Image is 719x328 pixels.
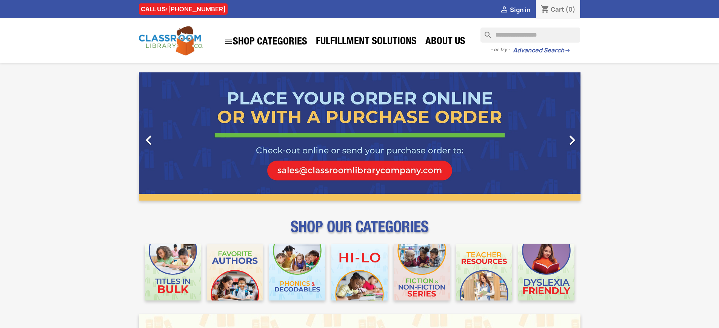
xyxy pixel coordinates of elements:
p: SHOP OUR CATEGORIES [139,225,580,238]
img: CLC_Phonics_And_Decodables_Mobile.jpg [269,244,325,300]
img: CLC_Teacher_Resources_Mobile.jpg [456,244,512,300]
i:  [139,131,158,150]
img: CLC_Fiction_Nonfiction_Mobile.jpg [394,244,450,300]
img: Classroom Library Company [139,26,203,55]
a: SHOP CATEGORIES [220,34,311,50]
a:  Sign in [500,6,530,14]
a: Fulfillment Solutions [312,35,420,50]
span: (0) [565,5,576,14]
i:  [224,37,233,46]
i:  [563,131,582,150]
img: CLC_HiLo_Mobile.jpg [331,244,388,300]
span: Sign in [510,6,530,14]
a: About Us [422,35,469,50]
a: Previous [139,72,205,201]
a: Next [514,72,580,201]
ul: Carousel container [139,72,580,201]
div: CALL US: [139,3,228,15]
span: → [564,47,570,54]
span: Cart [551,5,564,14]
img: CLC_Bulk_Mobile.jpg [145,244,201,300]
input: Search [480,28,580,43]
a: Advanced Search→ [513,47,570,54]
i: search [480,28,490,37]
i:  [500,6,509,15]
img: CLC_Dyslexia_Mobile.jpg [518,244,574,300]
span: - or try - [491,46,513,54]
i: shopping_cart [540,5,550,14]
a: [PHONE_NUMBER] [168,5,226,13]
img: CLC_Favorite_Authors_Mobile.jpg [207,244,263,300]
